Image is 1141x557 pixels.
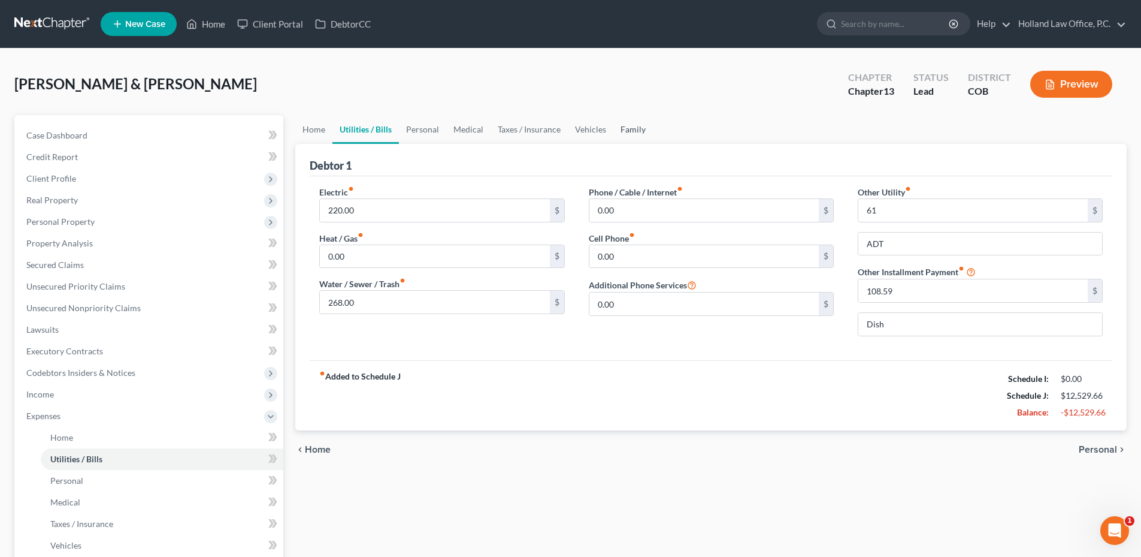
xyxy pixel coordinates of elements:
span: Unsecured Nonpriority Claims [26,303,141,313]
span: Home [305,445,331,454]
strong: Schedule I: [1008,374,1049,384]
span: Codebtors Insiders & Notices [26,368,135,378]
a: Credit Report [17,146,283,168]
div: $ [550,199,564,222]
a: Case Dashboard [17,125,283,146]
strong: Added to Schedule J [319,371,401,421]
span: 1 [1125,516,1134,526]
span: Secured Claims [26,260,84,270]
input: Specify... [858,313,1102,336]
a: Secured Claims [17,254,283,276]
div: Debtor 1 [310,158,352,173]
a: Home [41,427,283,448]
i: fiber_manual_record [358,232,364,238]
span: Personal Property [26,216,95,227]
div: $12,529.66 [1061,390,1103,402]
i: fiber_manual_record [629,232,635,238]
i: fiber_manual_record [399,278,405,284]
a: Personal [41,470,283,492]
div: Chapter [848,85,894,98]
i: chevron_right [1117,445,1127,454]
label: Other Utility [858,186,911,198]
i: fiber_manual_record [958,266,964,272]
label: Water / Sewer / Trash [319,278,405,290]
div: District [968,71,1011,85]
div: $ [819,199,833,222]
div: -$12,529.66 [1061,407,1103,418]
div: $ [550,245,564,268]
span: Personal [1079,445,1117,454]
input: -- [858,279,1088,302]
input: -- [589,293,819,315]
input: Specify... [858,233,1102,255]
span: Vehicles [50,540,81,550]
a: Utilities / Bills [41,448,283,470]
label: Additional Phone Services [589,278,697,292]
span: Income [26,389,54,399]
span: 13 [883,85,894,97]
div: $ [1088,199,1102,222]
button: Preview [1030,71,1112,98]
div: $ [1088,279,1102,302]
div: Lead [913,85,949,98]
div: $ [819,293,833,315]
input: -- [589,199,819,222]
span: Credit Report [26,152,78,162]
input: Search by name... [841,13,951,35]
a: Taxes / Insurance [41,513,283,535]
a: Executory Contracts [17,341,283,362]
button: chevron_left Home [295,445,331,454]
div: Chapter [848,71,894,85]
span: Client Profile [26,173,76,183]
a: Holland Law Office, P.C. [1012,13,1126,35]
span: [PERSON_NAME] & [PERSON_NAME] [14,75,257,92]
i: fiber_manual_record [319,371,325,377]
a: Lawsuits [17,319,283,341]
div: $0.00 [1061,373,1103,385]
span: Expenses [26,411,60,421]
a: Taxes / Insurance [491,115,568,144]
span: Personal [50,475,83,486]
a: Home [180,13,231,35]
a: Medical [41,492,283,513]
span: Medical [50,497,80,507]
button: Personal chevron_right [1079,445,1127,454]
a: Medical [446,115,491,144]
span: Taxes / Insurance [50,519,113,529]
label: Heat / Gas [319,232,364,245]
a: Family [613,115,653,144]
span: Home [50,432,73,442]
a: Home [295,115,332,144]
input: -- [589,245,819,268]
input: -- [320,245,549,268]
div: Status [913,71,949,85]
div: COB [968,85,1011,98]
i: fiber_manual_record [677,186,683,192]
span: Executory Contracts [26,346,103,356]
input: -- [320,199,549,222]
span: New Case [125,20,165,29]
iframe: Intercom live chat [1100,516,1129,545]
span: Lawsuits [26,324,59,335]
input: -- [320,291,549,314]
input: -- [858,199,1088,222]
span: Case Dashboard [26,130,87,140]
a: Utilities / Bills [332,115,399,144]
label: Other Installment Payment [858,266,964,278]
label: Cell Phone [589,232,635,245]
label: Phone / Cable / Internet [589,186,683,198]
a: Vehicles [41,535,283,556]
a: DebtorCC [309,13,377,35]
label: Electric [319,186,354,198]
span: Property Analysis [26,238,93,248]
a: Vehicles [568,115,613,144]
span: Unsecured Priority Claims [26,281,125,291]
a: Personal [399,115,446,144]
div: $ [819,245,833,268]
a: Property Analysis [17,233,283,254]
a: Client Portal [231,13,309,35]
strong: Balance: [1017,407,1049,417]
a: Unsecured Priority Claims [17,276,283,297]
a: Help [971,13,1011,35]
i: fiber_manual_record [348,186,354,192]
